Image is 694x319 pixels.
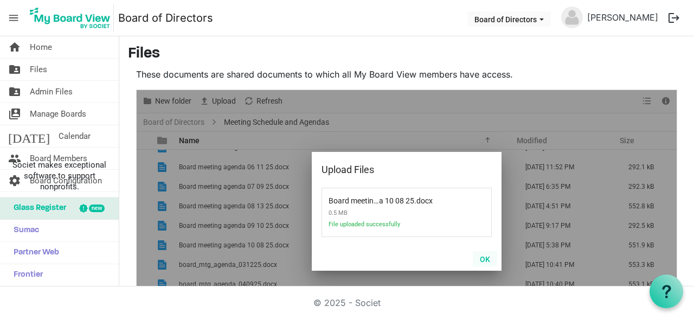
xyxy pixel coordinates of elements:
[8,125,50,147] span: [DATE]
[8,264,43,286] span: Frontier
[27,4,114,31] img: My Board View Logo
[8,103,21,125] span: switch_account
[8,148,21,169] span: people
[128,45,685,63] h3: Files
[30,81,73,103] span: Admin Files
[5,159,114,192] span: Societ makes exceptional software to support nonprofits.
[8,36,21,58] span: home
[136,68,677,81] p: These documents are shared documents to which all My Board View members have access.
[30,103,86,125] span: Manage Boards
[8,242,59,264] span: Partner Web
[27,4,118,31] a: My Board View Logo
[118,7,213,29] a: Board of Directors
[329,190,414,205] span: Board meeting agenda 10 08 25.docx
[8,220,39,241] span: Sumac
[8,197,66,219] span: Glass Register
[59,125,91,147] span: Calendar
[8,81,21,103] span: folder_shared
[329,205,442,221] span: 0.5 MB
[89,205,105,212] div: new
[583,7,663,28] a: [PERSON_NAME]
[30,148,87,169] span: Board Members
[3,8,24,28] span: menu
[473,251,497,266] button: OK
[329,221,442,234] span: File uploaded successfully
[8,59,21,80] span: folder_shared
[467,11,551,27] button: Board of Directors dropdownbutton
[663,7,685,29] button: logout
[561,7,583,28] img: no-profile-picture.svg
[313,297,381,308] a: © 2025 - Societ
[322,162,458,178] div: Upload Files
[30,36,52,58] span: Home
[30,59,47,80] span: Files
